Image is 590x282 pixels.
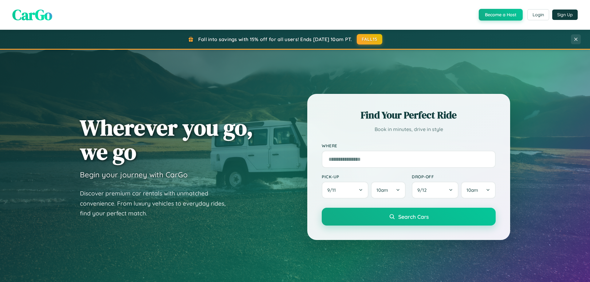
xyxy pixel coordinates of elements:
[357,34,383,44] button: FALL15
[376,187,388,193] span: 10am
[527,9,549,20] button: Login
[466,187,478,193] span: 10am
[322,125,496,134] p: Book in minutes, drive in style
[80,170,188,179] h3: Begin your journey with CarGo
[322,174,406,179] label: Pick-up
[198,36,352,42] span: Fall into savings with 15% off for all users! Ends [DATE] 10am PT.
[12,5,52,25] span: CarGo
[80,188,234,218] p: Discover premium car rentals with unmatched convenience. From luxury vehicles to everyday rides, ...
[322,182,368,199] button: 9/11
[479,9,523,21] button: Become a Host
[461,182,496,199] button: 10am
[80,115,253,164] h1: Wherever you go, we go
[417,187,430,193] span: 9 / 12
[552,10,578,20] button: Sign Up
[412,182,458,199] button: 9/12
[398,213,429,220] span: Search Cars
[327,187,339,193] span: 9 / 11
[371,182,406,199] button: 10am
[322,208,496,226] button: Search Cars
[322,108,496,122] h2: Find Your Perfect Ride
[412,174,496,179] label: Drop-off
[322,143,496,148] label: Where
